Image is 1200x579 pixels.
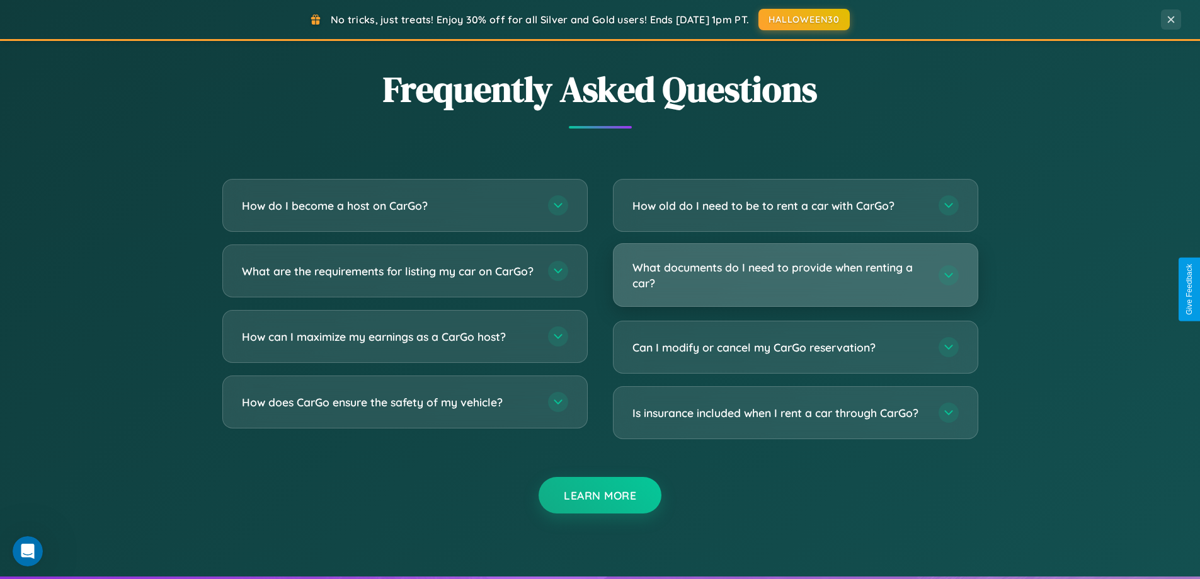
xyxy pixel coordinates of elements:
[632,405,926,421] h3: Is insurance included when I rent a car through CarGo?
[331,13,749,26] span: No tricks, just treats! Enjoy 30% off for all Silver and Gold users! Ends [DATE] 1pm PT.
[632,340,926,355] h3: Can I modify or cancel my CarGo reservation?
[242,329,535,345] h3: How can I maximize my earnings as a CarGo host?
[758,9,850,30] button: HALLOWEEN30
[242,263,535,279] h3: What are the requirements for listing my car on CarGo?
[632,198,926,214] h3: How old do I need to be to rent a car with CarGo?
[1185,264,1194,315] div: Give Feedback
[539,477,661,513] button: Learn More
[242,394,535,410] h3: How does CarGo ensure the safety of my vehicle?
[13,536,43,566] iframe: Intercom live chat
[222,65,978,113] h2: Frequently Asked Questions
[242,198,535,214] h3: How do I become a host on CarGo?
[632,260,926,290] h3: What documents do I need to provide when renting a car?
